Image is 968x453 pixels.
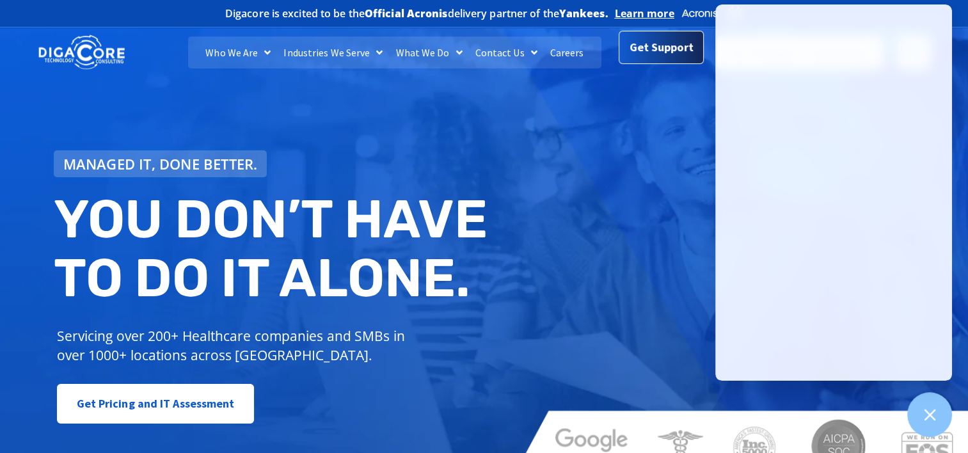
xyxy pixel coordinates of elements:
[57,384,255,424] a: Get Pricing and IT Assessment
[619,31,704,64] a: Get Support
[63,157,258,171] span: Managed IT, done better.
[544,36,591,68] a: Careers
[559,6,608,20] b: Yankees.
[225,8,608,19] h2: Digacore is excited to be the delivery partner of the
[199,36,277,68] a: Who We Are
[615,7,674,20] a: Learn more
[54,190,494,307] h2: You don’t have to do IT alone.
[715,4,952,381] iframe: Chatgenie Messenger
[54,150,267,177] a: Managed IT, done better.
[77,391,235,417] span: Get Pricing and IT Assessment
[57,326,415,365] p: Servicing over 200+ Healthcare companies and SMBs in over 1000+ locations across [GEOGRAPHIC_DATA].
[38,34,125,72] img: DigaCore Technology Consulting
[469,36,544,68] a: Contact Us
[681,4,743,22] img: Acronis
[365,6,448,20] b: Official Acronis
[630,35,694,60] span: Get Support
[389,36,468,68] a: What We Do
[277,36,389,68] a: Industries We Serve
[188,36,602,68] nav: Menu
